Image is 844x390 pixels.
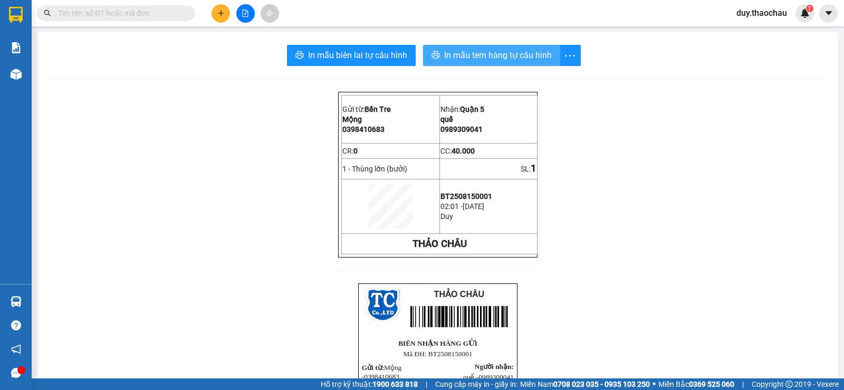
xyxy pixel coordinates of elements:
[342,143,440,159] td: CR:
[398,339,477,347] strong: BIÊN NHẬN HÀNG GỬI
[463,373,514,381] span: quế -
[444,49,552,62] span: In mẫu tem hàng tự cấu hình
[806,5,813,12] sup: 1
[342,125,385,134] span: 0398410683
[11,42,22,53] img: solution-icon
[475,363,514,370] span: Người nhận:
[308,49,407,62] span: In mẫu biên lai tự cấu hình
[653,382,656,386] span: ⚪️
[728,6,795,20] span: duy.thaochau
[435,378,517,390] span: Cung cấp máy in - giấy in:
[11,344,21,354] span: notification
[11,296,22,307] img: warehouse-icon
[531,163,536,174] span: 1
[362,364,384,372] span: Gửi từ:
[9,7,23,23] img: logo-vxr
[434,290,484,299] span: THẢO CHÂU
[521,165,531,173] span: SL:
[440,115,453,123] span: quế
[11,320,21,330] span: question-circle
[440,202,463,211] span: 02:01 -
[321,378,418,390] span: Hỗ trợ kỹ thuật:
[372,380,418,388] strong: 1900 633 818
[342,115,362,123] span: Mộng
[366,288,400,322] img: logo
[403,350,472,358] span: Mã ĐH: BT2508150001
[440,143,538,159] td: CC:
[800,8,810,18] img: icon-new-feature
[440,212,453,221] span: Duy
[44,9,51,17] span: search
[742,378,744,390] span: |
[785,381,793,388] span: copyright
[560,49,580,62] span: more
[819,4,838,23] button: caret-down
[217,9,225,17] span: plus
[440,192,492,201] span: BT2508150001
[426,378,427,390] span: |
[212,4,230,23] button: plus
[440,125,483,134] span: 0989309041
[261,4,279,23] button: aim
[658,378,734,390] span: Miền Bắc
[553,380,650,388] strong: 0708 023 035 - 0935 103 250
[287,45,416,66] button: printerIn mẫu biên lai tự cấu hình
[463,202,484,211] span: [DATE]
[460,105,484,113] span: Quận 5
[295,51,304,61] span: printer
[560,45,581,66] button: more
[11,69,22,80] img: warehouse-icon
[478,373,514,381] span: 0989309041
[431,51,440,61] span: printer
[242,9,249,17] span: file-add
[353,147,358,155] span: 0
[364,373,399,381] span: 0398410683
[808,5,811,12] span: 1
[236,4,255,23] button: file-add
[365,105,391,113] span: Bến Tre
[824,8,833,18] span: caret-down
[689,380,734,388] strong: 0369 525 060
[342,105,439,113] p: Gửi từ:
[58,7,183,19] input: Tìm tên, số ĐT hoặc mã đơn
[266,9,273,17] span: aim
[440,105,536,113] p: Nhận:
[342,165,407,173] span: 1 - Thùng lớn (bưởi)
[520,378,650,390] span: Miền Nam
[452,147,475,155] span: 40.000
[413,238,467,250] strong: THẢO CHÂU
[11,368,21,378] span: message
[423,45,560,66] button: printerIn mẫu tem hàng tự cấu hình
